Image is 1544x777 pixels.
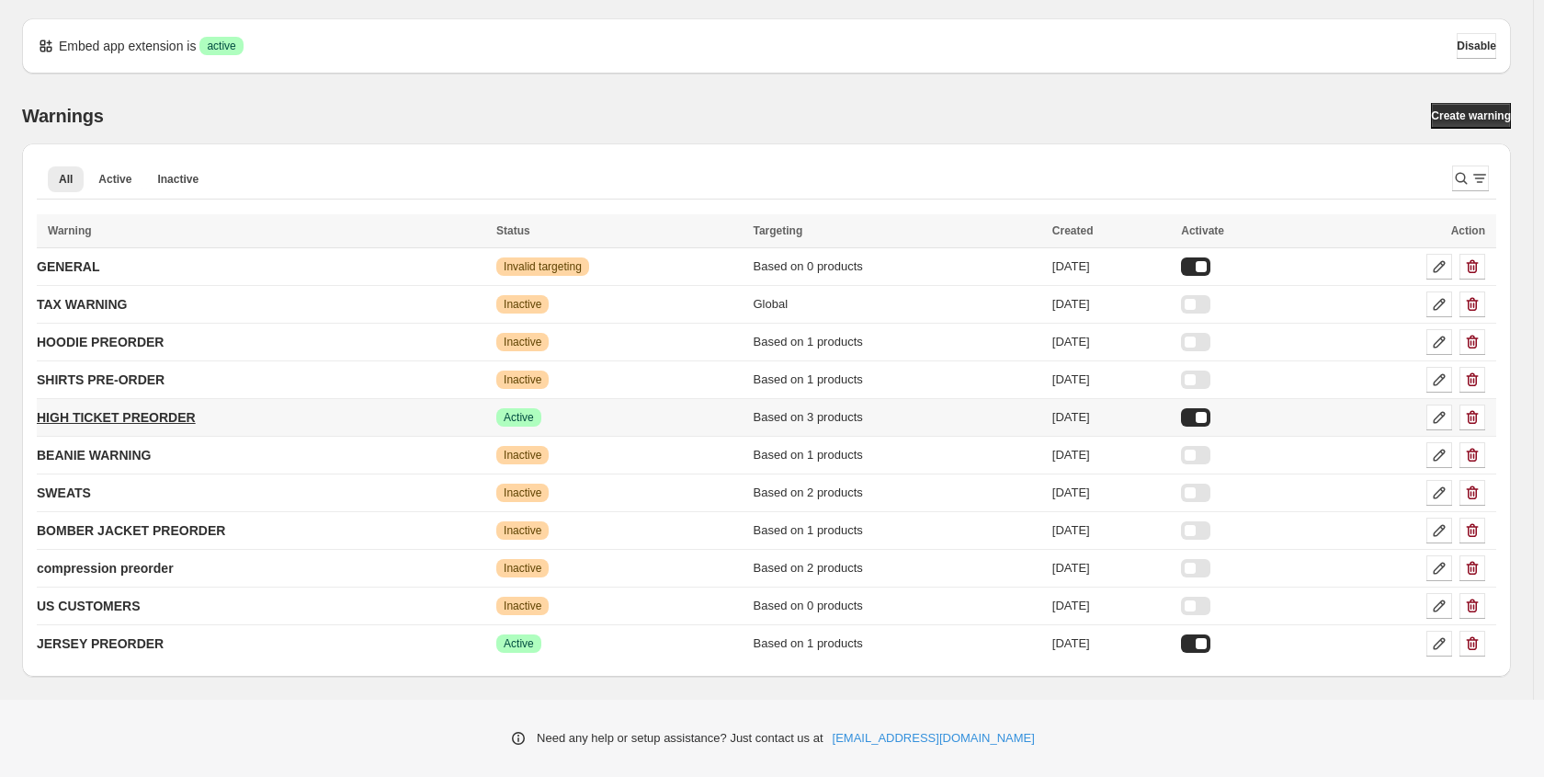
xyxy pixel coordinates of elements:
[37,478,91,508] a: SWEATS
[754,634,1041,653] div: Based on 1 products
[37,559,174,577] p: compression preorder
[37,403,196,432] a: HIGH TICKET PREORDER
[754,521,1041,540] div: Based on 1 products
[754,408,1041,427] div: Based on 3 products
[37,371,165,389] p: SHIRTS PRE-ORDER
[1052,295,1170,314] div: [DATE]
[37,290,128,319] a: TAX WARNING
[22,105,104,127] h2: Warnings
[207,39,235,53] span: active
[754,484,1041,502] div: Based on 2 products
[37,408,196,427] p: HIGH TICKET PREORDER
[504,410,534,425] span: Active
[37,295,128,314] p: TAX WARNING
[1052,559,1170,577] div: [DATE]
[37,597,141,615] p: US CUSTOMERS
[754,257,1041,276] div: Based on 0 products
[496,224,530,237] span: Status
[754,371,1041,389] div: Based on 1 products
[1431,103,1511,129] a: Create warning
[504,372,541,387] span: Inactive
[754,559,1041,577] div: Based on 2 products
[1052,333,1170,351] div: [DATE]
[504,297,541,312] span: Inactive
[37,327,164,357] a: HOODIE PREORDER
[1181,224,1224,237] span: Activate
[37,521,225,540] p: BOMBER JACKET PREORDER
[37,484,91,502] p: SWEATS
[504,599,541,613] span: Inactive
[1052,597,1170,615] div: [DATE]
[1052,408,1170,427] div: [DATE]
[37,440,151,470] a: BEANIE WARNING
[1457,39,1496,53] span: Disable
[754,446,1041,464] div: Based on 1 products
[37,554,174,583] a: compression preorder
[98,172,131,187] span: Active
[37,634,164,653] p: JERSEY PREORDER
[504,636,534,651] span: Active
[504,486,541,500] span: Inactive
[1052,521,1170,540] div: [DATE]
[504,523,541,538] span: Inactive
[1451,224,1485,237] span: Action
[1431,109,1511,123] span: Create warning
[754,224,803,237] span: Targeting
[59,37,196,55] p: Embed app extension is
[37,591,141,621] a: US CUSTOMERS
[1052,257,1170,276] div: [DATE]
[504,259,582,274] span: Invalid targeting
[37,629,164,658] a: JERSEY PREORDER
[59,172,73,187] span: All
[37,365,165,394] a: SHIRTS PRE-ORDER
[37,516,225,545] a: BOMBER JACKET PREORDER
[1452,166,1489,191] button: Search and filter results
[37,333,164,351] p: HOODIE PREORDER
[1457,33,1496,59] button: Disable
[48,224,92,237] span: Warning
[504,448,541,463] span: Inactive
[37,257,99,276] p: GENERAL
[754,295,1041,314] div: Global
[1052,224,1094,237] span: Created
[157,172,199,187] span: Inactive
[833,729,1035,748] a: [EMAIL_ADDRESS][DOMAIN_NAME]
[504,335,541,349] span: Inactive
[1052,484,1170,502] div: [DATE]
[1052,446,1170,464] div: [DATE]
[37,252,99,281] a: GENERAL
[754,597,1041,615] div: Based on 0 products
[1052,371,1170,389] div: [DATE]
[37,446,151,464] p: BEANIE WARNING
[504,561,541,576] span: Inactive
[754,333,1041,351] div: Based on 1 products
[1052,634,1170,653] div: [DATE]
